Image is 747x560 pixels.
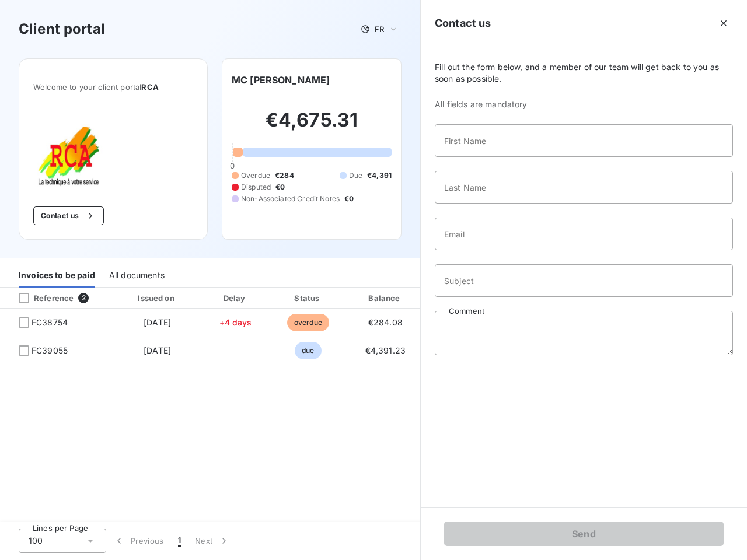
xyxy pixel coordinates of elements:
span: due [295,342,321,359]
span: Due [349,170,362,181]
span: Disputed [241,182,271,192]
span: [DATE] [144,345,171,355]
span: Fill out the form below, and a member of our team will get back to you as soon as possible. [435,61,733,85]
span: €0 [275,182,285,192]
span: FC39055 [32,345,68,356]
h3: Client portal [19,19,105,40]
span: Welcome to your client portal [33,82,193,92]
div: Balance [347,292,423,304]
h6: MC [PERSON_NAME] [232,73,330,87]
span: €0 [344,194,354,204]
span: All fields are mandatory [435,99,733,110]
span: 1 [178,535,181,547]
span: Non-Associated Credit Notes [241,194,340,204]
input: placeholder [435,171,733,204]
img: Company logo [33,120,108,188]
span: €4,391 [367,170,392,181]
span: RCA [141,82,158,92]
div: Status [273,292,343,304]
div: Delay [203,292,269,304]
span: Overdue [241,170,270,181]
h2: €4,675.31 [232,108,392,143]
button: 1 [171,528,188,553]
span: FR [375,24,384,34]
span: €4,391.23 [365,345,406,355]
input: placeholder [435,264,733,297]
h5: Contact us [435,15,491,32]
button: Contact us [33,206,104,225]
button: Send [444,521,724,546]
span: 0 [230,161,235,170]
span: FC38754 [32,317,68,328]
input: placeholder [435,124,733,157]
span: overdue [287,314,329,331]
span: 2 [78,293,89,303]
div: All documents [109,263,165,288]
span: €284.08 [368,317,403,327]
span: +4 days [219,317,252,327]
div: Invoices to be paid [19,263,95,288]
div: Reference [9,293,74,303]
button: Next [188,528,237,553]
div: Issued on [117,292,197,304]
span: €284 [275,170,294,181]
span: [DATE] [144,317,171,327]
span: 100 [29,535,43,547]
button: Previous [106,528,171,553]
input: placeholder [435,218,733,250]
